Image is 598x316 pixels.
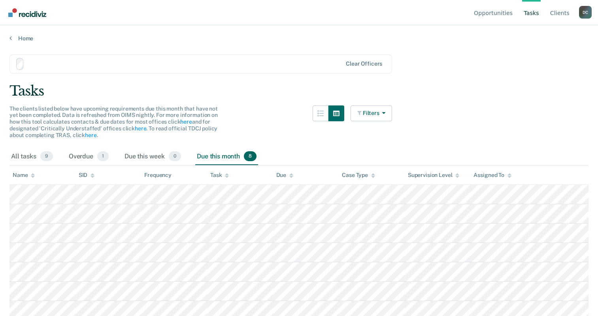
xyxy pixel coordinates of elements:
div: Name [13,172,35,179]
div: Assigned To [473,172,511,179]
span: 0 [169,151,181,162]
div: Due this month8 [195,148,258,166]
div: Clear officers [346,60,382,67]
button: Filters [351,105,392,121]
div: D C [579,6,592,19]
iframe: Intercom live chat [571,289,590,308]
span: 9 [40,151,53,162]
span: 8 [244,151,257,162]
a: here [180,118,192,125]
img: Recidiviz [8,8,46,17]
a: here [135,125,146,132]
div: Task [210,172,229,179]
div: Supervision Level [408,172,460,179]
a: Home [9,35,589,42]
span: 1 [97,151,109,162]
div: Overdue1 [67,148,110,166]
a: here [85,132,96,138]
div: Due this week0 [123,148,183,166]
div: SID [79,172,95,179]
div: Tasks [9,83,589,99]
button: Profile dropdown button [579,6,592,19]
div: Due [276,172,294,179]
div: Case Type [342,172,375,179]
span: The clients listed below have upcoming requirements due this month that have not yet been complet... [9,105,218,138]
div: All tasks9 [9,148,55,166]
div: Frequency [144,172,172,179]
